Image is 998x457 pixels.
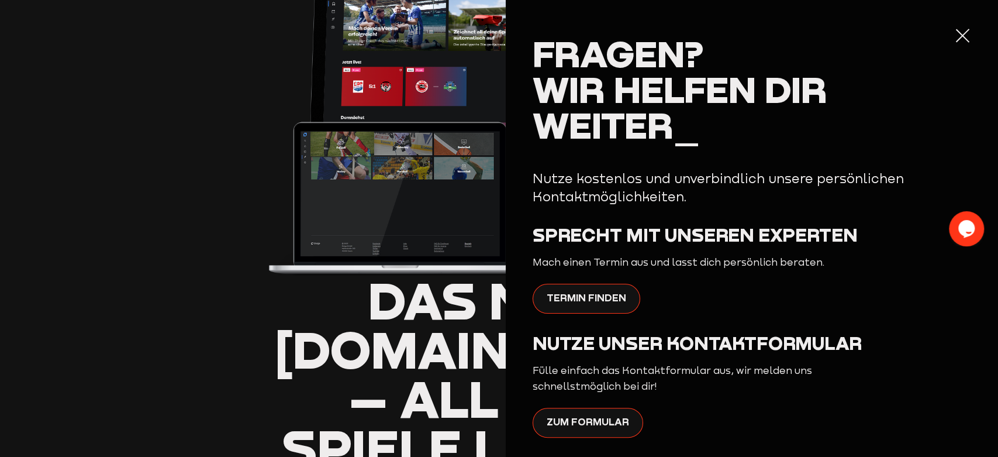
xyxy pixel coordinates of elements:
span: Wir helfen dir weiter_ [533,67,827,147]
span: Sprecht mit unseren Experten [533,224,858,246]
iframe: chat widget [949,211,986,246]
p: Mach einen Termin aus und lasst dich persönlich beraten. [533,255,854,270]
a: Zum Formular [533,408,643,438]
span: Zum Formular [547,414,629,430]
span: Termin finden [547,290,626,306]
a: Termin finden [533,284,640,314]
p: Fülle einfach das Kontaktformular aus, wir melden uns schnellstmöglich bei dir! [533,363,854,394]
span: Nutze unser Kontaktformular [533,332,862,354]
span: Fragen? [533,31,704,75]
p: Nutze kostenlos und unverbindlich unsere persönlichen Kontaktmöglichkeiten. [533,170,971,205]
